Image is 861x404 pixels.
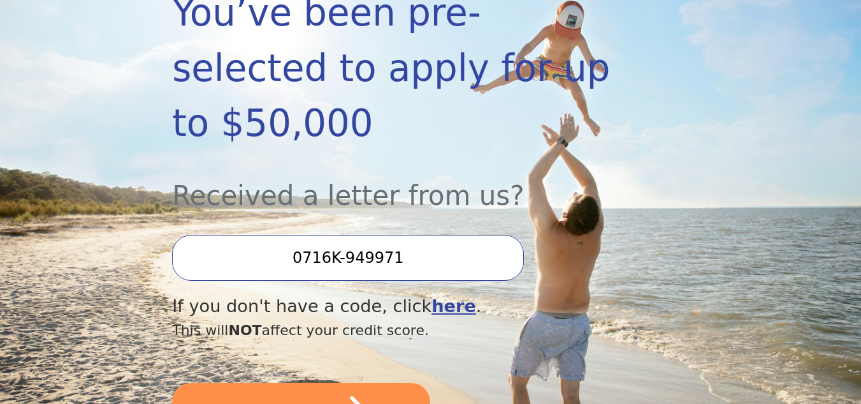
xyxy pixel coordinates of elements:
[172,151,611,216] div: Received a letter from us?
[172,294,611,320] div: If you don't have a code, click .
[431,296,476,316] a: here
[228,322,261,338] span: NOT
[172,320,611,341] div: This will affect your credit score.
[172,235,524,281] input: Enter your Offer Code:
